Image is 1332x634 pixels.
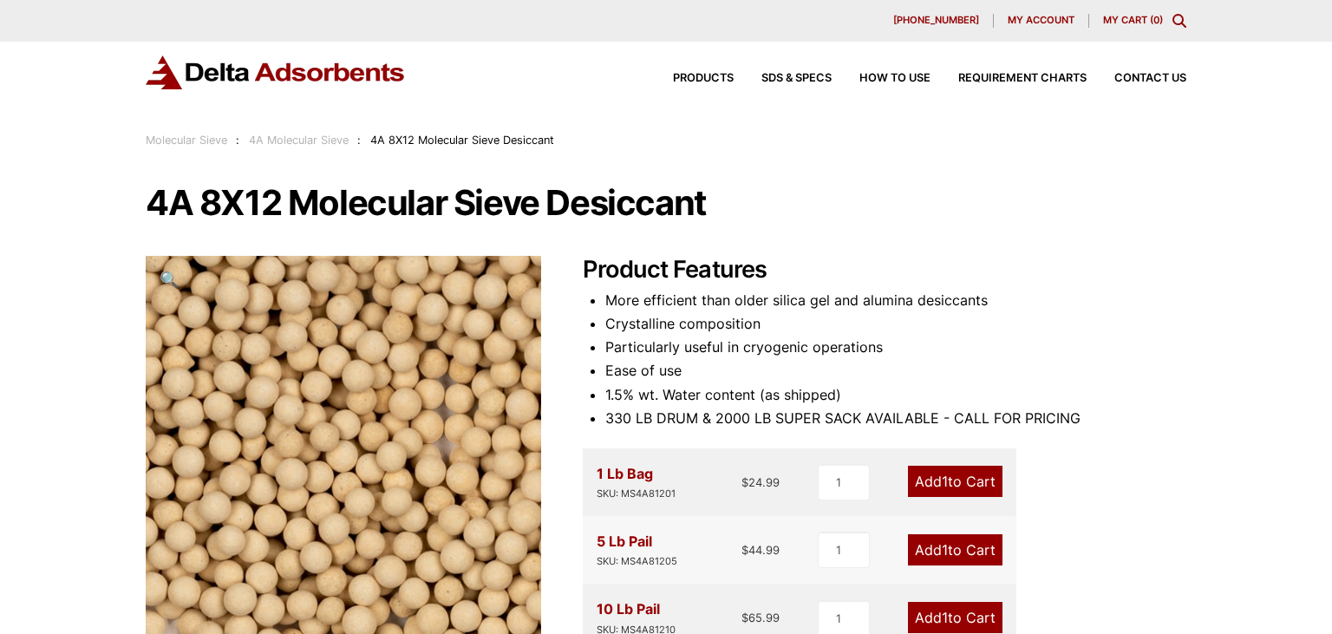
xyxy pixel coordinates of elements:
a: Requirement Charts [930,73,1087,84]
div: Toggle Modal Content [1172,14,1186,28]
a: Add1to Cart [908,466,1002,497]
div: SKU: MS4A81201 [597,486,676,502]
a: Contact Us [1087,73,1186,84]
div: 5 Lb Pail [597,530,677,570]
a: My account [994,14,1089,28]
a: How to Use [832,73,930,84]
span: 🔍 [160,270,180,289]
div: SKU: MS4A81205 [597,553,677,570]
span: 1 [942,609,948,626]
span: 1 [942,473,948,490]
span: [PHONE_NUMBER] [893,16,979,25]
span: : [236,134,239,147]
span: $ [741,611,748,624]
bdi: 24.99 [741,475,780,489]
img: Delta Adsorbents [146,56,406,89]
a: View full-screen image gallery [146,256,193,304]
span: : [357,134,361,147]
h2: Product Features [583,256,1186,284]
span: 0 [1153,14,1159,26]
bdi: 44.99 [741,543,780,557]
span: SDS & SPECS [761,73,832,84]
li: 330 LB DRUM & 2000 LB SUPER SACK AVAILABLE - CALL FOR PRICING [605,407,1186,430]
a: [PHONE_NUMBER] [879,14,994,28]
span: Contact Us [1114,73,1186,84]
span: $ [741,543,748,557]
span: Requirement Charts [958,73,1087,84]
li: Crystalline composition [605,312,1186,336]
a: Products [645,73,734,84]
a: Molecular Sieve [146,134,227,147]
span: $ [741,475,748,489]
li: Particularly useful in cryogenic operations [605,336,1186,359]
div: 1 Lb Bag [597,462,676,502]
bdi: 65.99 [741,611,780,624]
a: SDS & SPECS [734,73,832,84]
span: 4A 8X12 Molecular Sieve Desiccant [370,134,554,147]
span: My account [1008,16,1074,25]
span: Products [673,73,734,84]
a: 4A Molecular Sieve [249,134,349,147]
li: Ease of use [605,359,1186,382]
a: My Cart (0) [1103,14,1163,26]
li: More efficient than older silica gel and alumina desiccants [605,289,1186,312]
span: 1 [942,541,948,559]
a: Add1to Cart [908,602,1002,633]
span: How to Use [859,73,930,84]
a: Add1to Cart [908,534,1002,565]
h1: 4A 8X12 Molecular Sieve Desiccant [146,185,1186,221]
li: 1.5% wt. Water content (as shipped) [605,383,1186,407]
